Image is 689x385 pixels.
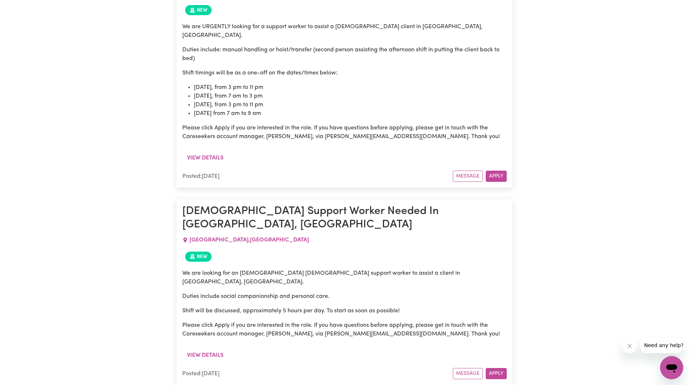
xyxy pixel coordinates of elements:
[194,92,507,100] li: [DATE], from 7 am to 3 pm
[182,124,507,141] p: Please click Apply if you are interested in the role. If you have questions before applying, plea...
[453,368,483,379] button: Message
[453,171,483,182] button: Message
[185,252,212,262] span: Job posted within the last 30 days
[182,269,507,286] p: We are looking for an [DEMOGRAPHIC_DATA] [DEMOGRAPHIC_DATA] support worker to assist a client in ...
[182,172,453,181] div: Posted: [DATE]
[182,321,507,338] p: Please click Apply if you are interested in the role. If you have questions before applying, plea...
[182,22,507,40] p: We are URGENTLY looking for a support worker to assist a [DEMOGRAPHIC_DATA] client in [GEOGRAPHIC...
[182,369,453,378] div: Posted: [DATE]
[182,46,507,63] p: Duties include: manual handling or hoist/transfer (second person assisting the afternoon shift in...
[182,307,507,315] p: Shift will be discussed, approximately 5 hours per day. To start as soon as possible!
[190,237,309,243] span: [GEOGRAPHIC_DATA] , [GEOGRAPHIC_DATA]
[194,109,507,118] li: [DATE] from 7 am to 9 am
[4,5,44,11] span: Need any help?
[640,337,683,353] iframe: Message from company
[194,83,507,92] li: [DATE], from 3 pm to 11 pm
[182,151,228,165] button: View details
[182,205,507,231] h1: [DEMOGRAPHIC_DATA] Support Worker Needed In [GEOGRAPHIC_DATA], [GEOGRAPHIC_DATA]
[182,292,507,301] p: Duties include social companionship and personal care.
[185,5,212,15] span: Job posted within the last 30 days
[194,100,507,109] li: [DATE], from 3 pm to 11 pm
[486,368,507,379] button: Apply for this job
[182,69,507,77] p: Shift timings will be as a one-off on the dates/times below:
[486,171,507,182] button: Apply for this job
[182,348,228,362] button: View details
[622,339,637,353] iframe: Close message
[660,356,683,379] iframe: Button to launch messaging window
